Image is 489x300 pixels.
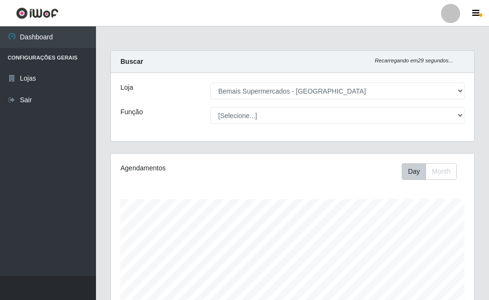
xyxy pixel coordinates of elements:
div: First group [402,163,457,180]
strong: Buscar [120,58,143,65]
i: Recarregando em 29 segundos... [375,58,453,63]
img: CoreUI Logo [16,7,59,19]
div: Agendamentos [120,163,255,173]
label: Loja [120,83,133,93]
label: Função [120,107,143,117]
div: Toolbar with button groups [402,163,465,180]
button: Day [402,163,426,180]
button: Month [426,163,457,180]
